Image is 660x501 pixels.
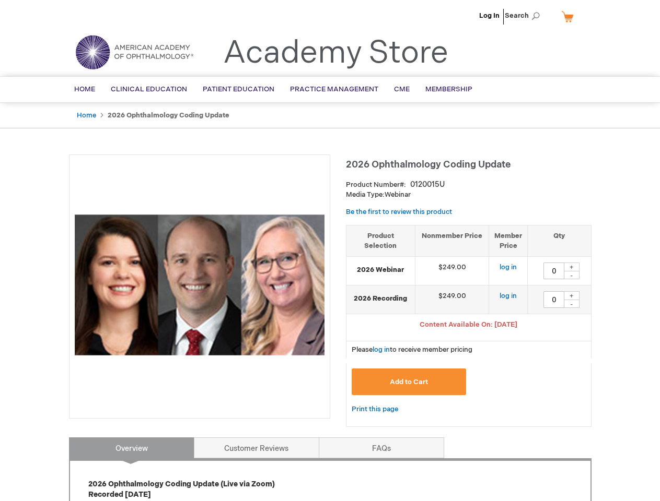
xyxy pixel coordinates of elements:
[75,160,325,410] img: 2026 Ophthalmology Coding Update
[564,300,580,308] div: -
[410,180,445,190] div: 0120015U
[111,85,187,93] span: Clinical Education
[394,85,410,93] span: CME
[564,271,580,279] div: -
[500,292,517,300] a: log in
[352,368,467,395] button: Add to Cart
[528,225,591,256] th: Qty
[69,437,194,458] a: Overview
[346,225,415,256] th: Product Selection
[77,111,96,120] a: Home
[373,345,390,354] a: log in
[415,285,489,314] td: $249.00
[390,378,428,386] span: Add to Cart
[425,85,472,93] span: Membership
[346,190,385,199] strong: Media Type:
[319,437,444,458] a: FAQs
[203,85,274,93] span: Patient Education
[543,263,564,279] input: Qty
[352,294,410,304] strong: 2026 Recording
[420,320,517,329] span: Content Available On: [DATE]
[352,403,398,416] a: Print this page
[505,5,545,26] span: Search
[346,181,406,189] strong: Product Number
[543,291,564,308] input: Qty
[479,11,500,20] a: Log In
[352,345,472,354] span: Please to receive member pricing
[415,257,489,285] td: $249.00
[346,159,511,170] span: 2026 Ophthalmology Coding Update
[346,190,592,200] p: Webinar
[290,85,378,93] span: Practice Management
[74,85,95,93] span: Home
[223,34,448,72] a: Academy Store
[352,265,410,275] strong: 2026 Webinar
[346,208,452,216] a: Be the first to review this product
[194,437,319,458] a: Customer Reviews
[489,225,528,256] th: Member Price
[108,111,229,120] strong: 2026 Ophthalmology Coding Update
[564,263,580,271] div: +
[500,263,517,271] a: log in
[415,225,489,256] th: Nonmember Price
[564,291,580,300] div: +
